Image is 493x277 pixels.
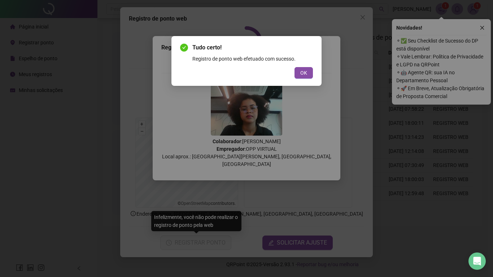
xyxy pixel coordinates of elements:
span: check-circle [180,44,188,52]
div: Registro de ponto web efetuado com sucesso. [192,55,313,63]
span: Tudo certo! [192,43,313,52]
span: OK [300,69,307,77]
div: Open Intercom Messenger [468,252,486,270]
button: OK [295,67,313,79]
